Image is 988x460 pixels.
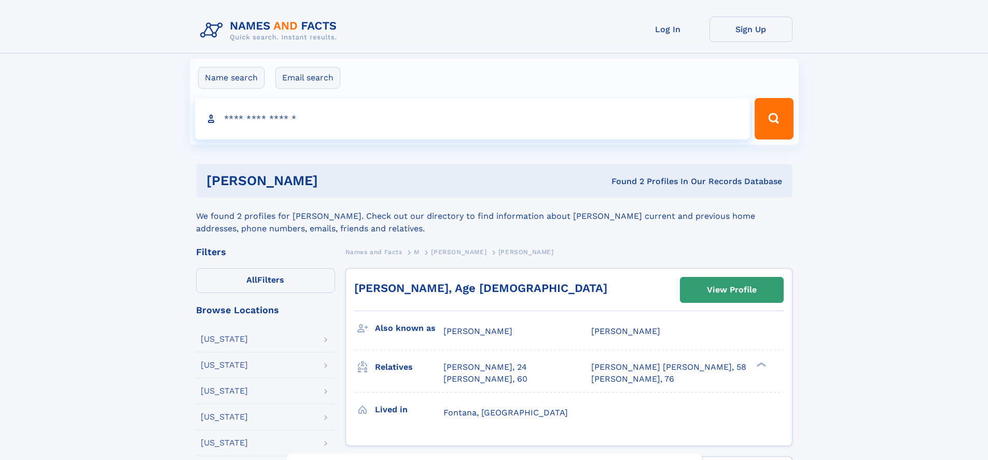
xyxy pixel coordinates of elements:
label: Name search [198,67,265,89]
span: M [414,248,420,256]
div: [US_STATE] [201,439,248,447]
img: Logo Names and Facts [196,17,345,45]
div: We found 2 profiles for [PERSON_NAME]. Check out our directory to find information about [PERSON_... [196,198,792,235]
span: [PERSON_NAME] [443,326,512,336]
button: Search Button [755,98,793,140]
h1: [PERSON_NAME] [206,174,465,187]
h3: Also known as [375,319,443,337]
a: Sign Up [709,17,792,42]
a: [PERSON_NAME], Age [DEMOGRAPHIC_DATA] [354,282,607,295]
div: [US_STATE] [201,387,248,395]
a: Log In [627,17,709,42]
h3: Lived in [375,401,443,419]
a: Names and Facts [345,245,402,258]
a: [PERSON_NAME], 60 [443,373,527,385]
div: ❯ [754,361,767,368]
span: [PERSON_NAME] [591,326,660,336]
span: Fontana, [GEOGRAPHIC_DATA] [443,408,568,417]
div: Found 2 Profiles In Our Records Database [465,176,782,187]
input: search input [195,98,750,140]
span: [PERSON_NAME] [431,248,486,256]
a: M [414,245,420,258]
a: [PERSON_NAME] [PERSON_NAME], 58 [591,361,746,373]
span: [PERSON_NAME] [498,248,554,256]
a: [PERSON_NAME], 76 [591,373,674,385]
span: All [246,275,257,285]
h3: Relatives [375,358,443,376]
div: [US_STATE] [201,361,248,369]
div: Filters [196,247,335,257]
label: Email search [275,67,340,89]
div: Browse Locations [196,305,335,315]
a: [PERSON_NAME] [431,245,486,258]
a: View Profile [680,277,783,302]
label: Filters [196,268,335,293]
div: View Profile [707,278,757,302]
a: [PERSON_NAME], 24 [443,361,527,373]
div: [US_STATE] [201,413,248,421]
div: [US_STATE] [201,335,248,343]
